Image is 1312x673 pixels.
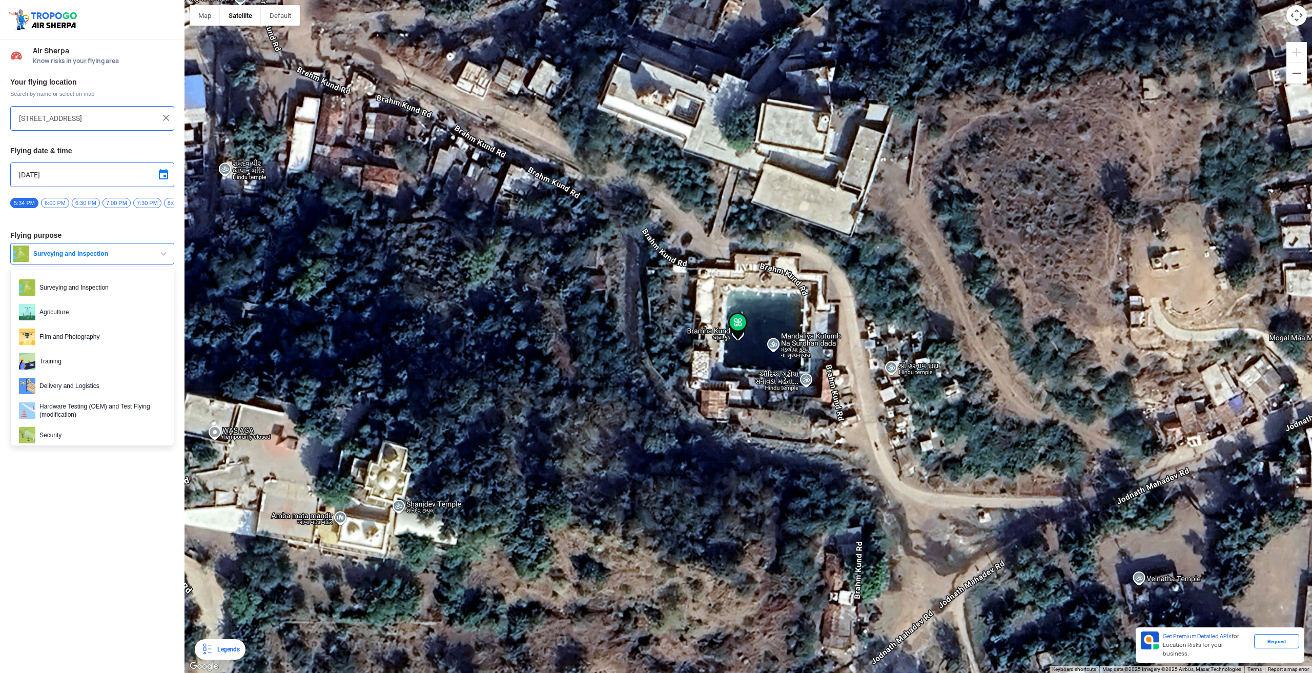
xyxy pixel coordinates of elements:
[161,113,171,123] img: ic_close.png
[72,198,100,208] span: 6:30 PM
[19,304,35,320] img: agri.png
[10,198,38,208] span: 5:34 PM
[1052,666,1096,673] button: Keyboard shortcuts
[10,232,174,239] h3: Flying purpose
[164,198,192,208] span: 8:00 PM
[133,198,161,208] span: 7:30 PM
[1141,631,1159,649] img: Premium APIs
[33,47,174,55] span: Air Sherpa
[10,147,174,154] h3: Flying date & time
[102,198,131,208] span: 7:00 PM
[35,329,166,345] span: Film and Photography
[10,78,174,86] h3: Your flying location
[1254,634,1299,648] div: Request
[8,8,80,31] img: ic_tgdronemaps.svg
[19,329,35,345] img: film.png
[35,304,166,320] span: Agriculture
[19,112,158,125] input: Search your flying location
[35,402,166,419] span: Hardware Testing (OEM) and Test Flying (modification)
[1247,666,1262,672] a: Terms
[19,169,166,181] input: Select Date
[35,378,166,394] span: Delivery and Logistics
[1102,666,1241,672] span: Map data ©2025 Imagery ©2025 Airbus, Maxar Technologies
[1286,5,1307,26] button: Map camera controls
[35,353,166,370] span: Training
[10,49,23,62] img: Risk Scores
[19,279,35,296] img: survey.png
[1159,631,1254,659] div: for Location Risks for your business.
[187,660,221,673] a: Open this area in Google Maps (opens a new window)
[1268,666,1309,672] a: Report a map error
[41,198,69,208] span: 6:00 PM
[1286,42,1307,63] button: Zoom in
[19,353,35,370] img: training.png
[19,402,35,419] img: ic_hardwaretesting.png
[19,427,35,443] img: security.png
[10,267,174,446] ul: Surveying and Inspection
[1163,633,1232,640] span: Get Premium Detailed APIs
[201,643,213,656] img: Legends
[10,90,174,98] span: Search by name or select on map
[33,57,174,65] span: Know risks in your flying area
[1286,63,1307,84] button: Zoom out
[190,5,220,26] button: Show street map
[19,378,35,394] img: delivery.png
[220,5,261,26] button: Show satellite imagery
[13,246,29,262] img: survey.png
[187,660,221,673] img: Google
[213,643,239,656] div: Legends
[35,279,166,296] span: Surveying and Inspection
[29,250,157,258] span: Surveying and Inspection
[35,427,166,443] span: Security
[10,243,174,264] button: Surveying and Inspection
